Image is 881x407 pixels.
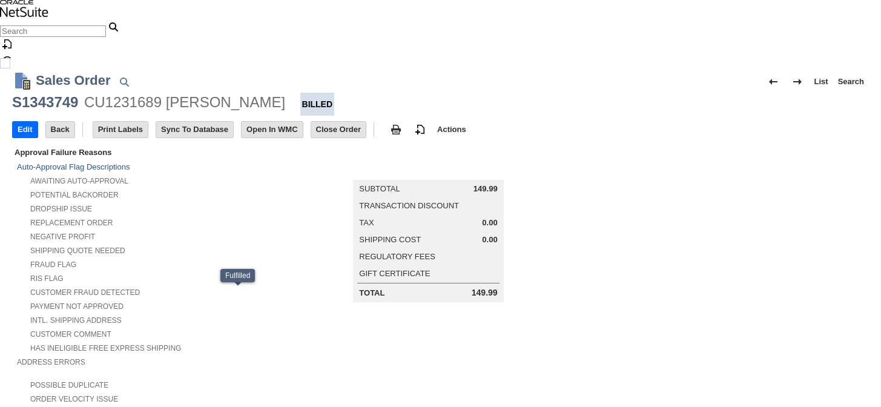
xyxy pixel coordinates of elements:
[30,233,95,241] a: Negative Profit
[359,218,374,227] a: Tax
[482,218,497,228] span: 0.00
[117,74,131,89] img: Quick Find
[30,191,119,199] a: Potential Backorder
[300,93,335,116] div: Billed
[30,177,128,185] a: Awaiting Auto-Approval
[36,70,111,90] h1: Sales Order
[389,122,403,137] img: print.svg
[30,344,181,352] a: Has Ineligible Free Express Shipping
[30,302,124,311] a: Payment not approved
[30,395,118,403] a: Order Velocity Issue
[30,274,64,283] a: RIS flag
[30,288,140,297] a: Customer Fraud Detected
[12,93,78,112] div: S1343749
[225,271,250,280] div: Fulfilled
[810,72,833,91] a: List
[46,122,74,137] input: Back
[17,162,130,171] a: Auto-Approval Flag Descriptions
[413,122,427,137] img: add-record.svg
[359,184,400,193] a: Subtotal
[30,330,111,339] a: Customer Comment
[790,74,805,89] img: Next
[432,125,471,134] a: Actions
[106,19,120,34] svg: Search
[84,93,285,112] div: CU1231689 [PERSON_NAME]
[833,72,869,91] a: Search
[482,235,497,245] span: 0.00
[93,122,148,137] input: Print Labels
[353,160,503,180] caption: Summary
[17,358,85,366] a: Address Errors
[311,122,366,137] input: Close Order
[766,74,780,89] img: Previous
[13,122,38,137] input: Edit
[472,288,498,298] span: 149.99
[359,288,384,297] a: Total
[30,205,92,213] a: Dropship Issue
[30,316,122,325] a: Intl. Shipping Address
[473,184,498,194] span: 149.99
[30,219,113,227] a: Replacement Order
[12,145,293,159] div: Approval Failure Reasons
[359,252,435,261] a: Regulatory Fees
[359,235,421,244] a: Shipping Cost
[359,201,459,210] a: Transaction Discount
[156,122,233,137] input: Sync To Database
[30,381,108,389] a: Possible Duplicate
[30,260,76,269] a: Fraud Flag
[30,247,125,255] a: Shipping Quote Needed
[242,122,303,137] input: Open In WMC
[359,269,430,278] a: Gift Certificate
